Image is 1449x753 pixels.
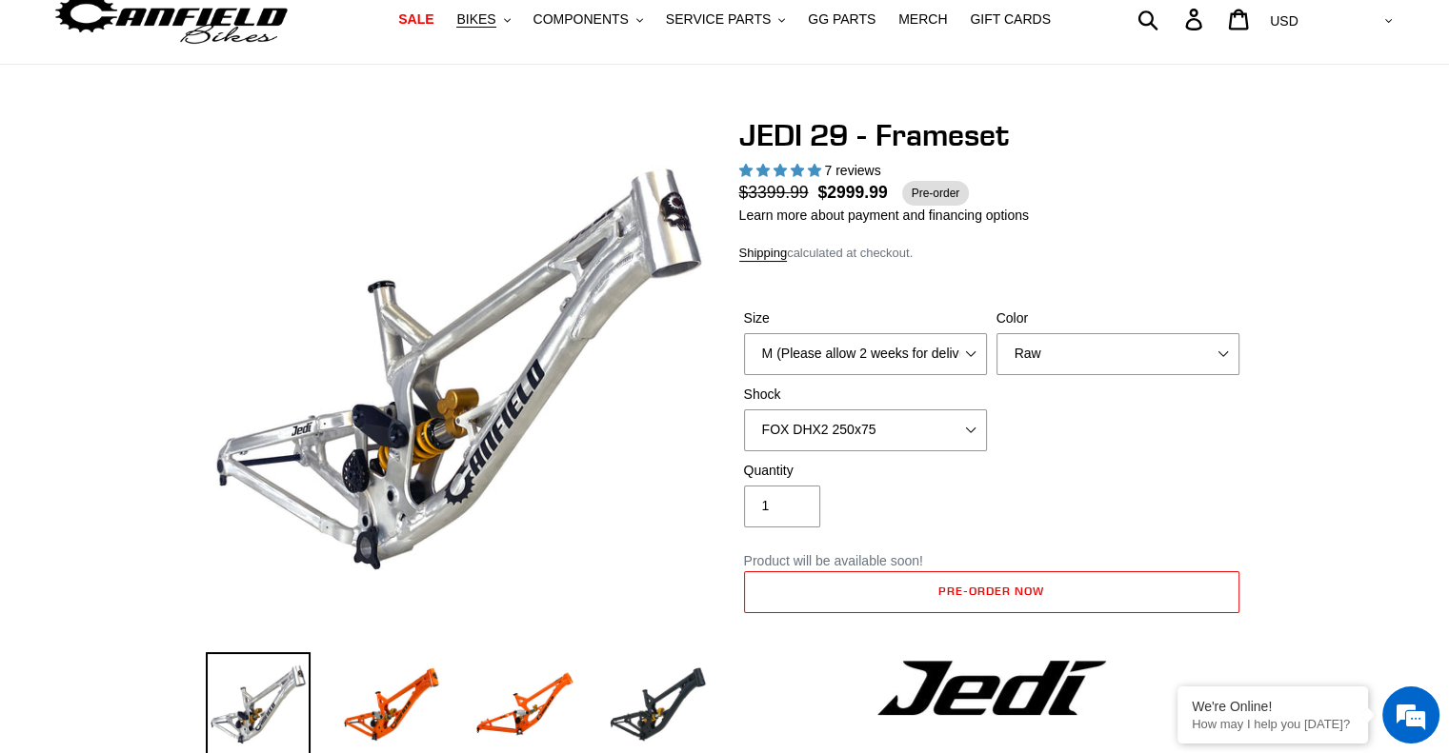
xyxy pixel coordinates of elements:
button: Add to cart [744,571,1239,613]
span: COMPONENTS [533,11,629,28]
span: $2999.99 [818,180,888,205]
label: Color [996,308,1239,328]
div: calculated at checkout. [739,244,1244,263]
a: GG PARTS [798,7,885,32]
span: Pre-order [902,181,970,206]
span: Pre-order now [938,584,1043,598]
label: Shock [744,385,987,405]
button: COMPONENTS [524,7,653,32]
button: BIKES [447,7,519,32]
span: $3399.99 [739,180,818,205]
span: GIFT CARDS [970,11,1051,28]
span: 5.00 stars [739,163,825,178]
span: MERCH [898,11,947,28]
span: GG PARTS [808,11,875,28]
a: Learn more about payment and financing options [739,208,1029,223]
span: BIKES [456,11,495,28]
a: SALE [389,7,443,32]
button: SERVICE PARTS [656,7,795,32]
h1: JEDI 29 - Frameset [739,117,1244,153]
p: How may I help you today? [1192,717,1354,731]
p: Product will be available soon! [744,551,1239,571]
a: GIFT CARDS [960,7,1060,32]
label: Quantity [744,461,987,481]
span: 7 reviews [824,163,880,178]
div: We're Online! [1192,699,1354,714]
span: SALE [398,11,433,28]
a: Shipping [739,246,788,262]
span: SERVICE PARTS [666,11,771,28]
a: MERCH [889,7,956,32]
label: Size [744,308,987,328]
